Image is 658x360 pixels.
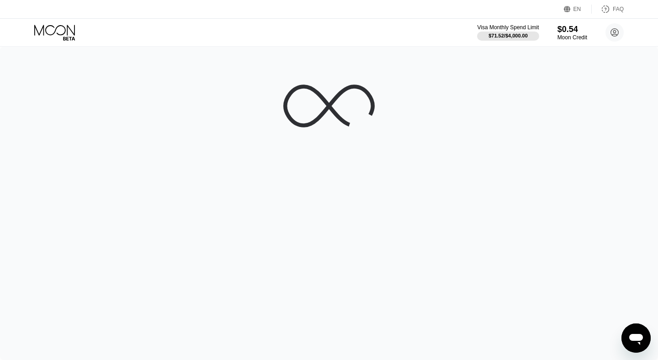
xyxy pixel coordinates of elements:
iframe: Button to launch messaging window [621,323,651,353]
div: Visa Monthly Spend Limit [477,24,539,31]
div: Visa Monthly Spend Limit$71.52/$4,000.00 [477,24,539,41]
div: FAQ [613,6,624,12]
div: $0.54 [557,25,587,34]
div: EN [573,6,581,12]
div: FAQ [592,5,624,14]
div: EN [564,5,592,14]
div: $0.54Moon Credit [557,25,587,41]
div: $71.52 / $4,000.00 [488,33,528,38]
div: Moon Credit [557,34,587,41]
